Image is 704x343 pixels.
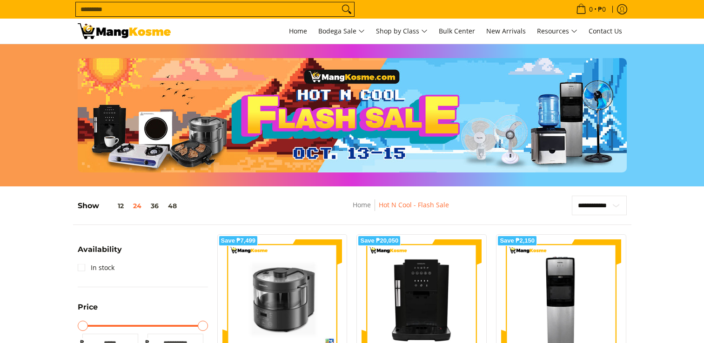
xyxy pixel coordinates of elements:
button: Search [339,2,354,16]
span: Contact Us [589,26,622,35]
a: Bulk Center [434,19,480,44]
span: Save ₱7,499 [221,238,256,244]
button: 24 [128,202,146,210]
a: Resources [532,19,582,44]
span: Save ₱20,050 [360,238,398,244]
span: Bulk Center [439,26,475,35]
a: New Arrivals [482,19,530,44]
a: Contact Us [584,19,627,44]
span: Resources [537,26,577,37]
span: Save ₱2,150 [500,238,535,244]
h5: Show [78,201,181,211]
span: 0 [588,6,594,13]
a: Home [284,19,312,44]
button: 36 [146,202,163,210]
span: New Arrivals [486,26,526,35]
nav: Main Menu [180,19,627,44]
a: In stock [78,260,114,275]
span: • [573,4,609,14]
span: ₱0 [597,6,607,13]
summary: Open [78,246,122,260]
span: Shop by Class [376,26,428,37]
button: 48 [163,202,181,210]
a: Bodega Sale [314,19,369,44]
nav: Breadcrumbs [286,199,516,220]
a: Shop by Class [371,19,432,44]
summary: Open [78,303,98,318]
a: Hot N Cool - Flash Sale [379,200,449,209]
a: Home [353,200,371,209]
span: Price [78,303,98,311]
span: Home [289,26,307,35]
button: 12 [99,202,128,210]
span: Bodega Sale [318,26,365,37]
img: Hot N Cool: Mang Kosme MID-PAYDAY APPLIANCES SALE! l Mang Kosme [78,23,171,39]
span: Availability [78,246,122,253]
